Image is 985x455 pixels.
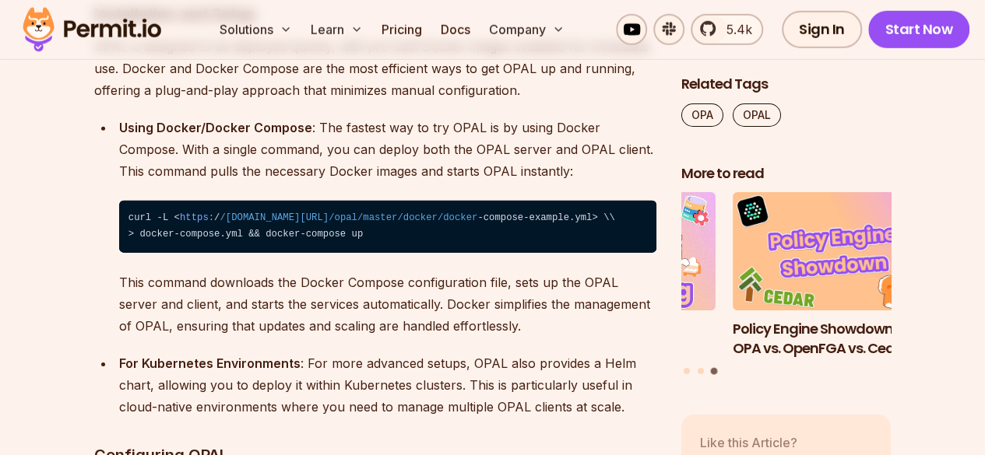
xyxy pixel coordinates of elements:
span: /[DOMAIN_NAME][URL] [220,212,329,223]
img: Implementing Database Permissions [506,193,716,311]
a: Start Now [868,11,970,48]
button: Learn [304,14,369,45]
img: Policy Engine Showdown - OPA vs. OpenFGA vs. Cedar [733,193,943,311]
img: Permit logo [16,3,168,56]
a: OPA [681,103,723,127]
button: Go to slide 3 [711,368,718,375]
a: OPAL [733,103,781,127]
div: Posts [681,193,892,377]
span: 5.4k [717,20,752,39]
p: Like this Article? [700,433,816,452]
a: Docs [434,14,477,45]
h3: Policy Engine Showdown - OPA vs. OpenFGA vs. Cedar [733,320,943,359]
li: 3 of 3 [733,193,943,359]
span: https: [180,212,214,223]
span: /opal/master [329,212,397,223]
button: Go to slide 2 [698,369,704,375]
button: Company [483,14,571,45]
p: This command downloads the Docker Compose configuration file, sets up the OPAL server and client,... [119,271,656,337]
button: Solutions [213,14,298,45]
a: Sign In [782,11,862,48]
strong: Using Docker/Docker Compose [119,120,312,135]
a: Pricing [375,14,428,45]
button: Go to slide 1 [684,369,690,375]
a: 5.4k [691,14,763,45]
p: OPAL is designed to be deployed quickly, with pre-built Docker images available for immediate use... [94,36,656,101]
p: : The fastest way to try OPAL is by using Docker Compose. With a single command, you can deploy b... [119,117,656,182]
p: : For more advanced setups, OPAL also provides a Helm chart, allowing you to deploy it within Kub... [119,352,656,418]
a: Policy Engine Showdown - OPA vs. OpenFGA vs. Cedar Policy Engine Showdown - OPA vs. OpenFGA vs. C... [733,193,943,359]
li: 2 of 3 [506,193,716,359]
strong: For Kubernetes Environments [119,355,301,371]
span: /docker/docker [397,212,477,223]
h3: Implementing Database Permissions [506,320,716,359]
h2: Related Tags [681,75,892,94]
code: curl -L < / -compose-example.yml> \\ > docker-compose.yml && docker-compose up [119,201,656,253]
h2: More to read [681,164,892,184]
